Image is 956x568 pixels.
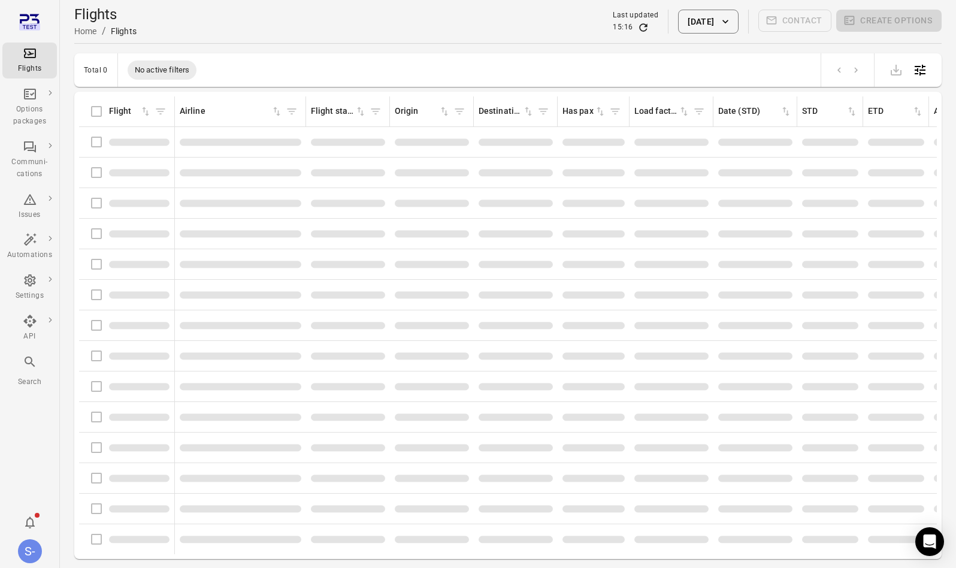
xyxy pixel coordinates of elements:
[395,105,450,118] div: Sort by origin in ascending order
[367,102,385,120] span: Filter by flight status
[18,510,42,534] button: Notifications
[479,105,534,118] div: Sort by destination in ascending order
[562,105,606,118] div: Sort by has pax in ascending order
[802,105,858,118] div: Sort by STD in ascending order
[7,104,52,128] div: Options packages
[634,105,690,118] div: Sort by load factor in ascending order
[74,5,137,24] h1: Flights
[102,24,106,38] li: /
[74,24,137,38] nav: Breadcrumbs
[2,43,57,78] a: Flights
[868,105,924,118] div: Sort by ETD in ascending order
[84,66,108,74] div: Total 0
[2,189,57,225] a: Issues
[74,26,97,36] a: Home
[7,209,52,221] div: Issues
[7,249,52,261] div: Automations
[7,290,52,302] div: Settings
[109,105,152,118] div: Sort by flight in ascending order
[18,539,42,563] div: S-
[606,102,624,120] span: Filter by has pax
[311,105,367,118] div: Sort by flight status in ascending order
[2,310,57,346] a: API
[7,63,52,75] div: Flights
[7,376,52,388] div: Search
[283,102,301,120] span: Filter by airline
[758,10,832,34] span: Please make a selection to create communications
[690,102,708,120] span: Filter by load factor
[831,62,864,78] nav: pagination navigation
[718,105,792,118] div: Sort by date (STD) in ascending order
[13,534,47,568] button: Sólberg - AviLabs
[908,58,932,82] button: Open table configuration
[450,102,468,120] span: Filter by origin
[613,22,633,34] div: 15:16
[613,10,658,22] div: Last updated
[2,136,57,184] a: Communi-cations
[678,10,738,34] button: [DATE]
[884,64,908,75] span: Please make a selection to export
[637,22,649,34] button: Refresh data
[534,102,552,120] span: Filter by destination
[180,105,283,118] div: Sort by airline in ascending order
[7,156,52,180] div: Communi-cations
[7,331,52,343] div: API
[2,83,57,131] a: Options packages
[152,102,170,120] span: Filter by flight
[111,25,137,37] div: Flights
[915,527,944,556] div: Open Intercom Messenger
[2,270,57,306] a: Settings
[2,351,57,391] button: Search
[128,64,197,76] span: No active filters
[2,229,57,265] a: Automations
[836,10,942,34] span: Please make a selection to create an option package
